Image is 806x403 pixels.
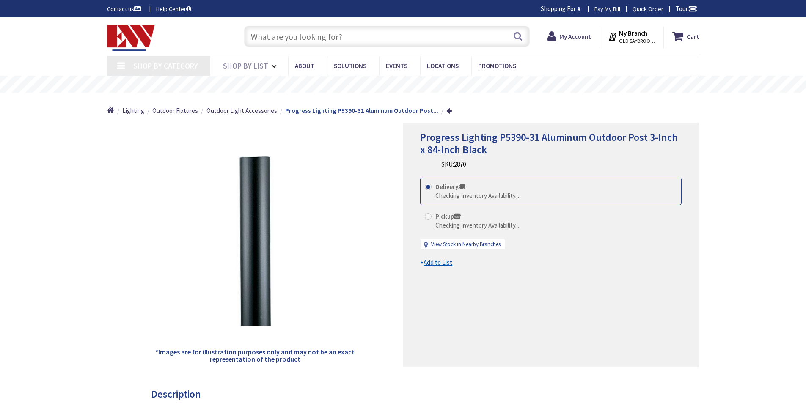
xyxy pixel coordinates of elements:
[386,62,407,70] span: Events
[171,156,340,326] img: Progress Lighting P5390-31 Aluminum Outdoor Post 3-Inch x 84-Inch Black
[420,131,678,156] span: Progress Lighting P5390-31 Aluminum Outdoor Post 3-Inch x 84-Inch Black
[244,26,530,47] input: What are you looking for?
[206,107,277,115] span: Outdoor Light Accessories
[431,241,501,249] a: View Stock in Nearby Branches
[619,38,655,44] span: OLD SAYBROOK, [GEOGRAPHIC_DATA]
[672,29,699,44] a: Cart
[122,106,144,115] a: Lighting
[478,62,516,70] span: Promotions
[420,258,452,267] a: +Add to List
[608,29,655,44] div: My Branch OLD SAYBROOK, [GEOGRAPHIC_DATA]
[156,5,191,13] a: Help Center
[594,5,620,13] a: Pay My Bill
[152,107,198,115] span: Outdoor Fixtures
[427,62,459,70] span: Locations
[151,389,649,400] h3: Description
[107,5,143,13] a: Contact us
[154,348,356,363] h5: *Images are for illustration purposes only and may not be an exact representation of the product
[633,5,663,13] a: Quick Order
[435,183,465,191] strong: Delivery
[441,160,466,169] div: SKU:
[687,29,699,44] strong: Cart
[547,29,591,44] a: My Account
[133,61,198,71] span: Shop By Category
[223,61,268,71] span: Shop By List
[424,258,452,266] u: Add to List
[326,80,481,89] rs-layer: Free Same Day Pickup at 19 Locations
[454,160,466,168] span: 2870
[334,62,366,70] span: Solutions
[285,107,438,115] strong: Progress Lighting P5390-31 Aluminum Outdoor Post...
[420,258,452,266] span: +
[435,221,519,230] div: Checking Inventory Availability...
[152,106,198,115] a: Outdoor Fixtures
[619,29,647,37] strong: My Branch
[559,33,591,41] strong: My Account
[435,191,519,200] div: Checking Inventory Availability...
[676,5,697,13] span: Tour
[122,107,144,115] span: Lighting
[107,25,155,51] img: Electrical Wholesalers, Inc.
[206,106,277,115] a: Outdoor Light Accessories
[541,5,576,13] span: Shopping For
[295,62,314,70] span: About
[435,212,461,220] strong: Pickup
[577,5,581,13] strong: #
